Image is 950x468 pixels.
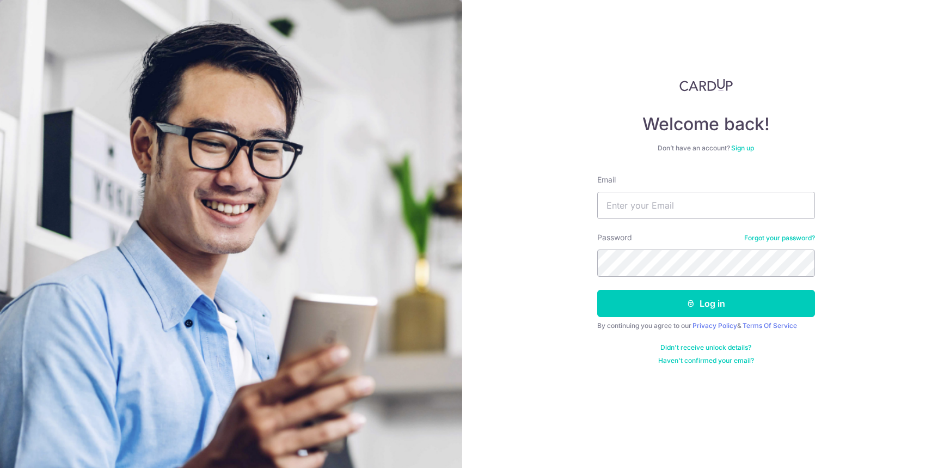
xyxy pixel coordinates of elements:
a: Didn't receive unlock details? [660,343,751,352]
a: Privacy Policy [692,321,737,330]
label: Email [597,174,616,185]
div: By continuing you agree to our & [597,321,815,330]
img: CardUp Logo [679,78,733,92]
h4: Welcome back! [597,113,815,135]
input: Enter your Email [597,192,815,219]
label: Password [597,232,632,243]
a: Forgot your password? [744,234,815,242]
a: Haven't confirmed your email? [658,356,754,365]
a: Terms Of Service [743,321,797,330]
div: Don’t have an account? [597,144,815,153]
button: Log in [597,290,815,317]
a: Sign up [731,144,754,152]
